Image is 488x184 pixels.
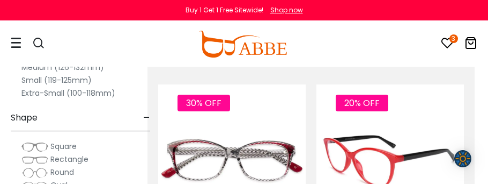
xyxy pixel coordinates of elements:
[21,87,115,100] label: Extra-Small (100-118mm)
[11,105,38,131] span: Shape
[21,61,104,74] label: Medium (126-132mm)
[186,5,263,15] div: Buy 1 Get 1 Free Sitewide!
[50,154,88,165] span: Rectangle
[336,95,388,111] span: 20% OFF
[21,154,48,165] img: Rectangle.png
[199,31,287,58] img: abbeglasses.com
[178,95,230,111] span: 30% OFF
[449,34,458,43] i: 3
[21,74,92,87] label: Small (119-125mm)
[270,5,303,15] div: Shop now
[50,167,74,178] span: Round
[21,167,48,178] img: Round.png
[143,105,150,131] span: -
[265,5,303,15] a: Shop now
[21,141,48,152] img: Square.png
[50,141,77,152] span: Square
[441,39,454,51] a: 3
